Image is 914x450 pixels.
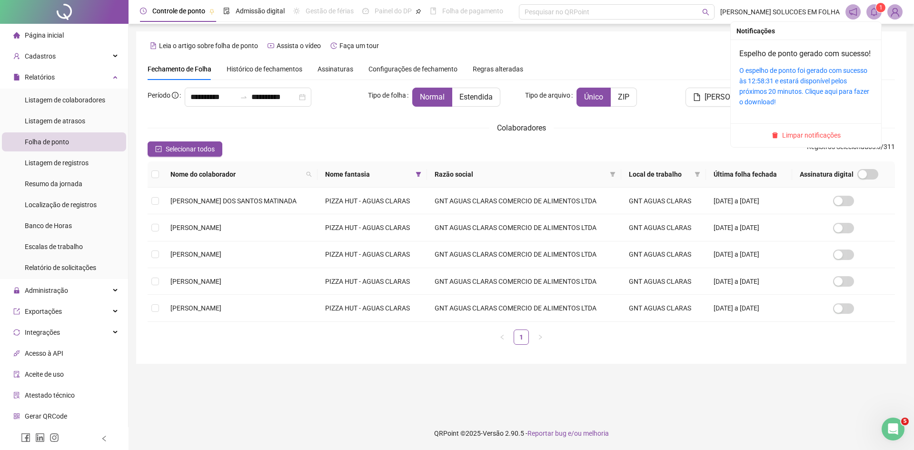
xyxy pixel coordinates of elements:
td: GNT AGUAS CLARAS COMERCIO DE ALIMENTOS LTDA [427,241,621,268]
span: Período [148,91,170,99]
span: Escalas de trabalho [25,243,83,250]
span: Razão social [435,169,606,180]
span: history [330,42,337,49]
span: Listagem de colaboradores [25,96,105,104]
span: Fechamento de Folha [148,65,211,73]
span: Banco de Horas [25,222,72,230]
span: left [499,334,505,340]
td: GNT AGUAS CLARAS COMERCIO DE ALIMENTOS LTDA [427,295,621,321]
span: Controle de ponto [152,7,205,15]
span: ZIP [618,92,629,101]
span: [PERSON_NAME] [170,250,221,258]
span: Tipo de folha [368,90,406,100]
span: api [13,350,20,357]
td: GNT AGUAS CLARAS [621,214,706,241]
span: pushpin [209,9,215,14]
span: notification [849,8,857,16]
sup: 1 [876,3,885,12]
span: lock [13,287,20,294]
span: Selecionar todos [166,144,215,154]
span: 1 [879,4,883,11]
span: Nome do colaborador [170,169,302,180]
span: [PERSON_NAME] [705,91,762,103]
span: Tipo de arquivo [525,90,570,100]
span: file-done [223,8,230,14]
span: dashboard [362,8,369,14]
span: Estendida [459,92,493,101]
li: Página anterior [495,330,510,345]
span: to [240,93,248,101]
span: clock-circle [140,8,147,14]
span: file-text [150,42,157,49]
li: 1 [514,330,529,345]
span: export [13,308,20,315]
td: PIZZA HUT - AGUAS CLARAS [318,241,427,268]
td: [DATE] a [DATE] [706,295,792,321]
span: Nome fantasia [325,169,412,180]
span: right [537,334,543,340]
span: filter [693,167,702,181]
td: [DATE] a [DATE] [706,268,792,295]
span: filter [416,171,421,177]
img: 67889 [888,5,902,19]
span: Listagem de registros [25,159,89,167]
span: [PERSON_NAME] SOLUCOES EM FOLHA [720,7,840,17]
span: filter [695,171,700,177]
iframe: Intercom live chat [882,418,904,440]
span: Listagem de atrasos [25,117,85,125]
span: user-add [13,53,20,60]
span: Assinatura digital [800,169,854,180]
span: [PERSON_NAME] [170,304,221,312]
a: 1 [514,330,528,344]
td: [DATE] a [DATE] [706,241,792,268]
span: Versão [483,430,504,437]
td: PIZZA HUT - AGUAS CLARAS [318,268,427,295]
span: home [13,32,20,39]
span: Atestado técnico [25,391,75,399]
span: Administração [25,287,68,294]
span: solution [13,392,20,399]
span: bell [870,8,878,16]
span: left [101,435,108,442]
span: Único [584,92,603,101]
li: Próxima página [533,330,548,345]
span: Cadastros [25,52,56,60]
span: qrcode [13,413,20,420]
span: Configurações de fechamento [368,66,457,72]
span: Histórico de fechamentos [227,65,302,73]
span: search [306,171,312,177]
span: filter [610,171,616,177]
span: Relatório de solicitações [25,264,96,271]
button: right [533,330,548,345]
span: Assinaturas [318,66,353,72]
span: Relatórios [25,73,55,81]
span: search [702,9,709,16]
span: Assista o vídeo [277,42,321,50]
span: audit [13,371,20,378]
span: Normal [420,92,445,101]
button: left [495,330,510,345]
td: GNT AGUAS CLARAS COMERCIO DE ALIMENTOS LTDA [427,214,621,241]
span: Admissão digital [236,7,285,15]
span: [PERSON_NAME] [170,278,221,285]
span: Reportar bug e/ou melhoria [527,430,609,437]
span: Gerar QRCode [25,412,67,420]
span: Painel do DP [375,7,412,15]
span: Integrações [25,329,60,336]
span: linkedin [35,433,45,442]
span: Localização de registros [25,201,97,209]
span: pushpin [416,9,421,14]
span: search [304,167,314,181]
span: file [693,93,701,101]
span: filter [414,167,423,181]
span: [PERSON_NAME] [170,224,221,231]
span: Resumo da jornada [25,180,82,188]
td: [DATE] a [DATE] [706,214,792,241]
span: filter [608,167,617,181]
span: Acesso à API [25,350,63,357]
span: sun [293,8,300,14]
span: 5 [901,418,909,425]
span: Faça um tour [339,42,379,50]
span: : 0 / 311 [807,141,895,157]
th: Última folha fechada [706,161,792,188]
